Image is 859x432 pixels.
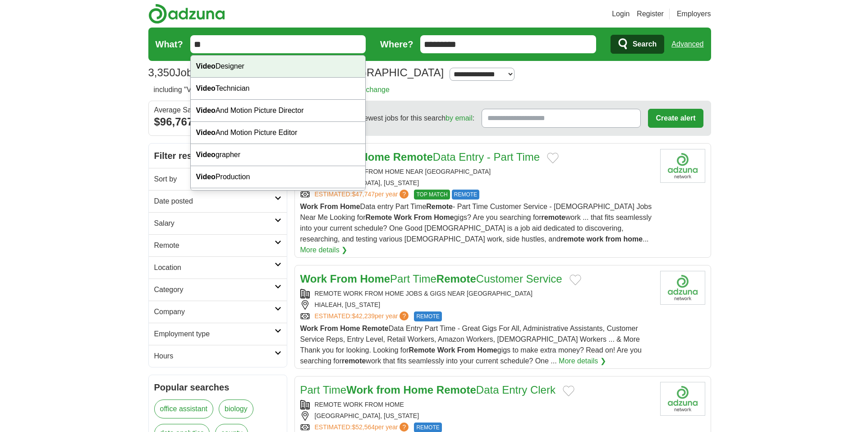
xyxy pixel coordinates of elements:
[400,311,409,321] span: ?
[219,399,253,418] a: biology
[300,325,642,365] span: Data Entry Part Time - Great Gigs For All, Administrative Assistants, Customer Service Reps, Entr...
[300,325,318,332] strong: Work
[340,203,360,210] strong: Home
[340,325,360,332] strong: Home
[191,166,366,188] div: Production
[300,203,652,243] span: Data entry Part Time - Part Time Customer Service - [DEMOGRAPHIC_DATA] Jobs Near Me Looking for g...
[300,300,653,310] div: HIALEAH, [US_STATE]
[446,114,473,122] a: by email
[414,311,441,321] span: REMOTE
[457,346,475,354] strong: From
[362,325,389,332] strong: Remote
[611,35,664,54] button: Search
[570,274,581,285] button: Add to favorite jobs
[637,9,664,19] a: Register
[149,301,287,323] a: Company
[587,235,603,243] strong: work
[191,122,366,144] div: And Motion Picture Editor
[414,214,432,221] strong: From
[542,214,565,221] strong: remote
[191,56,366,78] div: Designer
[154,114,281,130] div: $96,767
[380,37,413,51] label: Where?
[300,384,556,396] a: Part TimeWork from Home RemoteData Entry Clerk
[154,196,275,207] h2: Date posted
[330,273,357,285] strong: From
[648,109,703,128] button: Create alert
[624,235,643,243] strong: home
[196,151,216,158] strong: Video
[149,256,287,279] a: Location
[196,84,216,92] strong: Video
[409,346,436,354] strong: Remote
[149,190,287,212] a: Date posted
[414,190,450,200] span: TOP MATCH
[320,325,338,332] strong: From
[154,351,275,362] h2: Hours
[366,86,390,93] a: change
[660,382,705,416] img: Company logo
[154,218,275,229] h2: Salary
[191,188,366,210] div: Editor
[196,107,216,114] strong: Video
[154,399,214,418] a: office assistant
[300,151,540,163] a: Work From Home RemoteData Entry - Part Time
[148,65,175,81] span: 3,350
[547,153,559,163] button: Add to favorite jobs
[196,62,216,70] strong: Video
[320,203,338,210] strong: From
[300,245,348,255] a: More details ❯
[633,35,657,53] span: Search
[376,384,400,396] strong: from
[148,4,225,24] img: Adzuna logo
[606,235,622,243] strong: from
[352,190,375,198] span: $47,747
[315,190,411,200] a: ESTIMATED:$47,747per year?
[300,178,653,188] div: [GEOGRAPHIC_DATA], [US_STATE]
[300,203,318,210] strong: Work
[149,345,287,367] a: Hours
[156,37,183,51] label: What?
[300,411,653,421] div: [GEOGRAPHIC_DATA], [US_STATE]
[149,168,287,190] a: Sort by
[315,311,411,321] a: ESTIMATED:$42,239per year?
[196,129,216,136] strong: Video
[154,329,275,339] h2: Employment type
[154,262,275,273] h2: Location
[154,107,281,114] div: Average Salary
[436,384,476,396] strong: Remote
[196,173,216,181] strong: Video
[436,273,476,285] strong: Remote
[300,167,653,177] div: REMOTE WORK FROM HOME NEAR [GEOGRAPHIC_DATA]
[437,346,455,354] strong: Work
[400,190,409,199] span: ?
[154,84,390,95] h2: including "VideographerPhotographer" or "REMOTE" or "remote"
[612,9,629,19] a: Login
[352,312,375,320] span: $42,239
[191,78,366,100] div: Technician
[149,323,287,345] a: Employment type
[149,279,287,301] a: Category
[300,400,653,409] div: REMOTE WORK FROM HOME
[393,151,433,163] strong: Remote
[560,235,584,243] strong: remote
[149,234,287,256] a: Remote
[394,214,412,221] strong: Work
[154,307,275,317] h2: Company
[300,273,562,285] a: Work From HomePart TimeRemoteCustomer Service
[365,214,392,221] strong: Remote
[677,9,711,19] a: Employers
[660,271,705,305] img: Company logo
[149,212,287,234] a: Salary
[300,289,653,298] div: REMOTE WORK FROM HOME JOBS & GIGS NEAR [GEOGRAPHIC_DATA]
[403,384,433,396] strong: Home
[452,190,479,200] span: REMOTE
[191,100,366,122] div: And Motion Picture Director
[563,386,574,396] button: Add to favorite jobs
[426,203,453,210] strong: Remote
[360,151,390,163] strong: Home
[149,144,287,168] h2: Filter results
[559,356,606,367] a: More details ❯
[434,214,454,221] strong: Home
[148,66,444,79] h1: Jobs in [GEOGRAPHIC_DATA], [GEOGRAPHIC_DATA]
